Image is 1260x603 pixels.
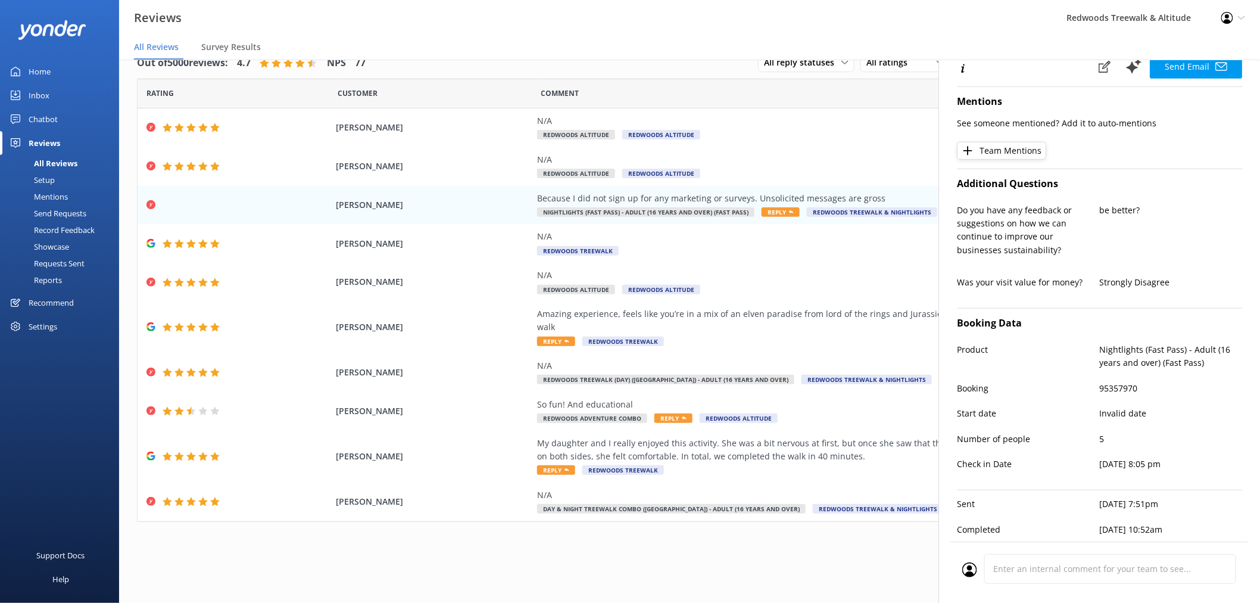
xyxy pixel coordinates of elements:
span: [PERSON_NAME] [336,450,531,463]
h4: NPS [327,55,346,71]
span: Redwoods Altitude [622,285,700,294]
span: Redwoods Treewalk [537,246,619,256]
div: N/A [537,230,1079,243]
div: My daughter and I really enjoyed this activity. She was a bit nervous at first, but once she saw ... [537,437,1079,464]
span: Redwoods Treewalk [582,337,664,346]
h4: Booking Data [957,316,1242,331]
p: 5 [1100,433,1243,446]
h4: Out of 5000 reviews: [137,55,228,71]
span: Redwoods Altitude [537,285,615,294]
a: Reports [7,272,119,288]
h4: Mentions [957,94,1242,110]
p: [DATE] 7:51pm [1100,498,1243,511]
span: Reply [654,414,693,423]
p: Do you have any feedback or suggestions on how we can continue to improve our businesses sustaina... [957,204,1100,257]
div: All Reviews [7,155,77,172]
div: N/A [537,114,1079,128]
span: [PERSON_NAME] [336,495,531,508]
div: Reviews [29,131,60,155]
p: Sent [957,498,1100,511]
span: All ratings [866,56,915,69]
h3: Reviews [134,8,182,27]
p: [DATE] 8:05 pm [1100,458,1243,471]
span: Redwoods Altitude [700,414,778,423]
a: Mentions [7,188,119,205]
a: All Reviews [7,155,119,172]
span: [PERSON_NAME] [336,160,531,173]
a: Requests Sent [7,255,119,272]
p: See someone mentioned? Add it to auto-mentions [957,117,1242,130]
p: Invalid date [1100,407,1243,420]
span: Redwoods Altitude [537,130,615,139]
h4: Additional Questions [957,176,1242,192]
a: Showcase [7,238,119,255]
button: Send Email [1150,55,1242,79]
span: Redwoods Treewalk & Nightlights [801,375,932,384]
p: 95357970 [1100,382,1243,395]
span: Redwoods Treewalk (Day) ([GEOGRAPHIC_DATA]) - Adult (16 years and over) [537,375,794,384]
p: be better? [1100,204,1243,217]
div: Home [29,60,51,83]
span: [PERSON_NAME] [336,275,531,288]
div: Showcase [7,238,69,255]
div: Record Feedback [7,222,95,238]
img: yonder-white-logo.png [18,20,86,40]
span: [PERSON_NAME] [336,121,531,134]
p: Product [957,343,1100,370]
div: Settings [29,315,57,338]
span: Nightlights (Fast Pass) - Adult (16 years and over) (Fast Pass) [537,207,754,217]
span: Redwoods Treewalk & Nightlights [807,207,937,217]
p: Was your visit value for money? [957,276,1100,289]
div: Amazing experience, feels like you’re in a mix of an elven paradise from lord of the rings and Ju... [537,307,1079,334]
span: Redwoods Altitude [537,169,615,178]
span: Redwoods Adventure Combo [537,414,647,423]
span: Redwoods Altitude [622,130,700,139]
span: Date [338,88,378,99]
p: [DATE] 10:52am [1100,523,1243,536]
div: Help [52,567,69,591]
a: Send Requests [7,205,119,222]
div: Send Requests [7,205,86,222]
span: [PERSON_NAME] [336,198,531,212]
div: Inbox [29,83,49,107]
div: N/A [537,359,1079,372]
span: Redwoods Treewalk [582,465,664,475]
button: Team Mentions [957,142,1046,160]
span: [PERSON_NAME] [336,321,531,334]
div: Reports [7,272,62,288]
p: Check in Date [957,458,1100,471]
span: Redwoods Altitude [622,169,700,178]
p: Number of people [957,433,1100,446]
div: Setup [7,172,55,188]
span: All Reviews [134,41,179,53]
div: N/A [537,489,1079,502]
span: Reply [537,465,575,475]
div: Mentions [7,188,68,205]
div: N/A [537,269,1079,282]
span: Survey Results [201,41,261,53]
p: Nightlights (Fast Pass) - Adult (16 years and over) (Fast Pass) [1100,343,1243,370]
h4: 77 [355,55,366,71]
span: Date [146,88,174,99]
span: Redwoods Treewalk & Nightlights [813,504,943,514]
div: So fun! And educational [537,398,1079,411]
span: Reply [762,207,800,217]
p: Strongly Disagree [1100,276,1243,289]
span: Reply [537,337,575,346]
div: Chatbot [29,107,58,131]
img: user_profile.svg [962,562,977,577]
div: N/A [537,153,1079,166]
div: Because I did not sign up for any marketing or surveys. Unsolicited messages are gross [537,192,1079,205]
p: Completed [957,523,1100,536]
p: Booking [957,382,1100,395]
div: Requests Sent [7,255,85,272]
div: Recommend [29,291,74,315]
span: All reply statuses [764,56,841,69]
span: [PERSON_NAME] [336,405,531,418]
span: Question [541,88,579,99]
h4: 4.7 [237,55,251,71]
a: Record Feedback [7,222,119,238]
span: [PERSON_NAME] [336,366,531,379]
span: [PERSON_NAME] [336,237,531,250]
a: Setup [7,172,119,188]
